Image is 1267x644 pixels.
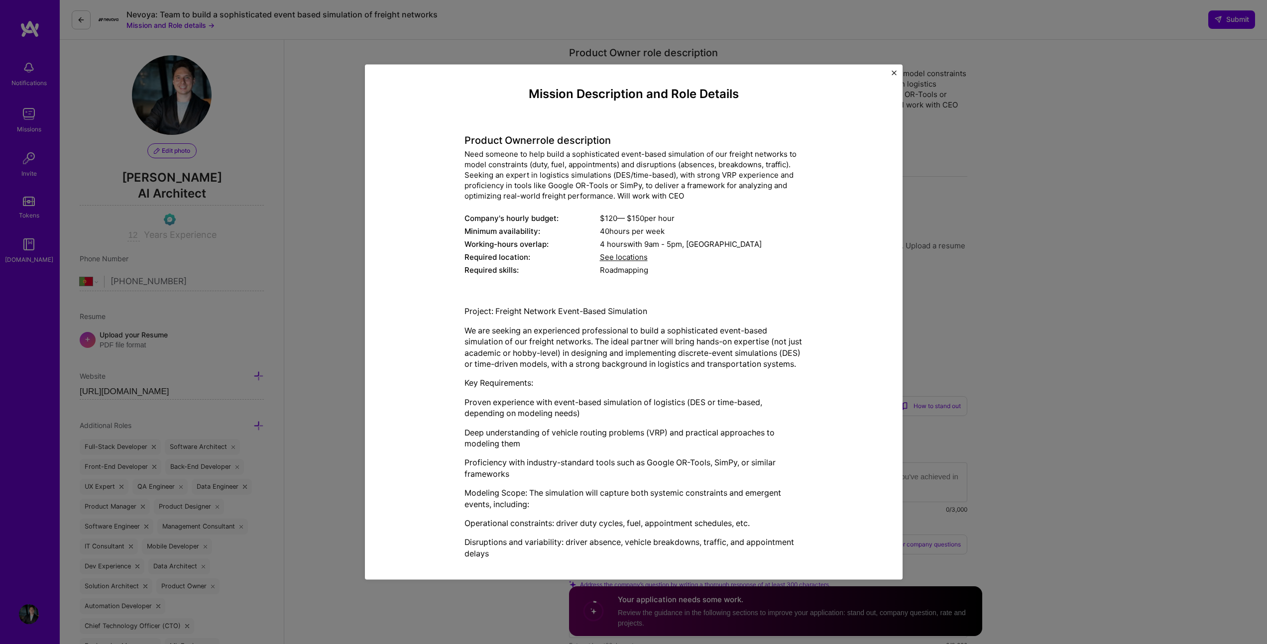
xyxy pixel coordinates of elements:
p: Proven experience with event-based simulation of logistics (DES or time-based, depending on model... [464,397,803,419]
p: Proficiency with industry-standard tools such as Google OR-Tools, SimPy, or similar frameworks [464,457,803,480]
h4: Product Owner role description [464,135,803,147]
div: 4 hours with [GEOGRAPHIC_DATA] [600,239,803,250]
div: Company's hourly budget: [464,214,600,224]
p: Deep understanding of vehicle routing problems (VRP) and practical approaches to modeling them [464,427,803,449]
div: Minimum availability: [464,226,600,237]
h4: Mission Description and Role Details [464,87,803,102]
p: Modeling Scope: The simulation will capture both systemic constraints and emergent events, includ... [464,488,803,510]
span: See locations [600,253,648,262]
div: Working-hours overlap: [464,239,600,250]
div: $ 120 — $ 150 per hour [600,214,803,224]
p: Project: Freight Network Event-Based Simulation [464,306,803,317]
p: Key Requirements: [464,378,803,389]
button: Close [892,70,897,81]
p: We are seeking an experienced professional to build a sophisticated event-based simulation of our... [464,325,803,370]
div: Required skills: [464,265,600,276]
p: Operational constraints: driver duty cycles, fuel, appointment schedules, etc. [464,518,803,529]
div: Required location: [464,252,600,263]
div: 40 hours per week [600,226,803,237]
p: Disruptions and variability: driver absence, vehicle breakdowns, traffic, and appointment delays [464,537,803,559]
div: Need someone to help build a sophisticated event-based simulation of our freight networks to mode... [464,149,803,202]
span: 9am - 5pm , [642,240,686,249]
div: Roadmapping [600,265,803,276]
